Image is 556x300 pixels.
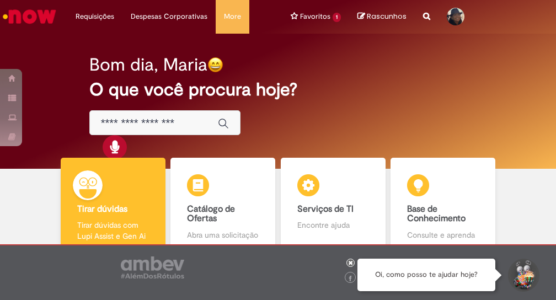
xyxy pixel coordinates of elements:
button: Iniciar Conversa de Suporte [506,259,539,292]
img: logo_footer_ambev_rotulo_gray.png [121,256,184,278]
img: ServiceNow [1,6,58,28]
span: Favoritos [300,11,330,22]
a: Base de Conhecimento Consulte e aprenda [388,158,499,253]
span: 1 [333,13,341,22]
div: Oi, como posso te ajudar hoje? [357,259,495,291]
b: Tirar dúvidas [77,203,127,215]
span: Requisições [76,11,114,22]
p: Tirar dúvidas com Lupi Assist e Gen Ai [77,219,149,242]
h2: O que você procura hoje? [89,80,467,99]
p: Consulte e aprenda [407,229,479,240]
img: logo_footer_facebook.png [347,276,353,281]
b: Catálogo de Ofertas [187,203,235,224]
a: Tirar dúvidas Tirar dúvidas com Lupi Assist e Gen Ai [58,158,168,253]
span: More [224,11,241,22]
img: happy-face.png [207,57,223,73]
b: Serviços de TI [297,203,354,215]
a: No momento, sua lista de rascunhos tem 0 Itens [357,11,407,22]
b: Base de Conhecimento [407,203,466,224]
a: Catálogo de Ofertas Abra uma solicitação [168,158,279,253]
p: Abra uma solicitação [187,229,259,240]
h2: Bom dia, Maria [89,55,207,74]
span: Despesas Corporativas [131,11,207,22]
a: Serviços de TI Encontre ajuda [278,158,388,253]
p: Encontre ajuda [297,219,369,231]
span: Rascunhos [367,11,407,22]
